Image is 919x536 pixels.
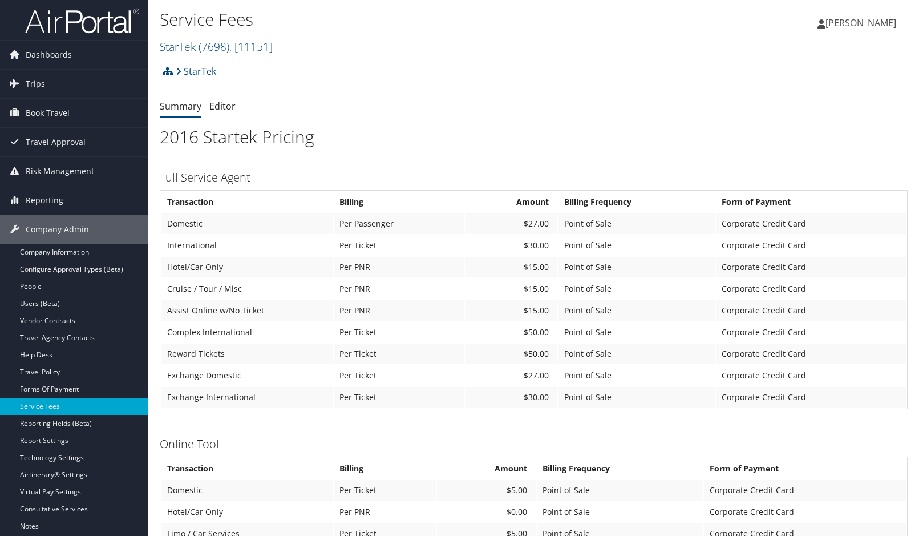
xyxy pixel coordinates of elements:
td: Point of Sale [558,235,715,256]
span: , [ 11151 ] [229,39,273,54]
td: Hotel/Car Only [161,257,333,277]
th: Form of Payment [704,458,906,479]
td: Corporate Credit Card [716,322,906,342]
td: Point of Sale [558,279,715,299]
td: Corporate Credit Card [704,480,906,501]
td: Assist Online w/No Ticket [161,300,333,321]
span: Company Admin [26,215,89,244]
td: Point of Sale [558,344,715,364]
span: Dashboards [26,41,72,69]
a: StarTek [176,60,216,83]
th: Billing [334,458,436,479]
td: Corporate Credit Card [716,365,906,386]
td: Corporate Credit Card [716,344,906,364]
th: Billing Frequency [537,458,703,479]
td: Domestic [161,480,333,501]
td: $15.00 [465,279,558,299]
a: StarTek [160,39,273,54]
td: Reward Tickets [161,344,333,364]
td: $50.00 [465,344,558,364]
td: Corporate Credit Card [716,235,906,256]
td: Hotel/Car Only [161,502,333,522]
th: Transaction [161,458,333,479]
td: Per Ticket [334,344,464,364]
td: Per Ticket [334,322,464,342]
h3: Full Service Agent [160,170,908,186]
span: Trips [26,70,45,98]
td: Per PNR [334,279,464,299]
th: Amount [437,458,536,479]
td: Point of Sale [558,257,715,277]
span: Reporting [26,186,63,215]
td: Point of Sale [558,365,715,386]
td: Point of Sale [558,322,715,342]
span: [PERSON_NAME] [825,17,896,29]
td: Point of Sale [558,387,715,408]
td: Corporate Credit Card [716,257,906,277]
td: $27.00 [465,213,558,234]
td: Corporate Credit Card [716,213,906,234]
span: Travel Approval [26,128,86,156]
td: Per Passenger [334,213,464,234]
td: Point of Sale [537,502,703,522]
td: $30.00 [465,387,558,408]
h3: Online Tool [160,436,908,452]
td: Per Ticket [334,235,464,256]
td: $15.00 [465,300,558,321]
td: $0.00 [437,502,536,522]
h1: 2016 Startek Pricing [160,125,908,149]
td: Per PNR [334,502,436,522]
th: Form of Payment [716,192,906,212]
td: Point of Sale [558,213,715,234]
a: Editor [209,100,236,112]
a: [PERSON_NAME] [817,6,908,40]
td: $50.00 [465,322,558,342]
td: Corporate Credit Card [704,502,906,522]
td: Per PNR [334,300,464,321]
td: Per Ticket [334,365,464,386]
td: Per Ticket [334,387,464,408]
th: Billing Frequency [558,192,715,212]
td: Point of Sale [558,300,715,321]
td: International [161,235,333,256]
td: $15.00 [465,257,558,277]
span: ( 7698 ) [199,39,229,54]
td: $27.00 [465,365,558,386]
td: Domestic [161,213,333,234]
td: Per PNR [334,257,464,277]
td: Cruise / Tour / Misc [161,279,333,299]
a: Summary [160,100,201,112]
td: $5.00 [437,480,536,501]
td: Complex International [161,322,333,342]
span: Risk Management [26,157,94,186]
td: Corporate Credit Card [716,279,906,299]
td: Per Ticket [334,480,436,501]
td: Corporate Credit Card [716,387,906,408]
h1: Service Fees [160,7,658,31]
td: Corporate Credit Card [716,300,906,321]
td: Point of Sale [537,480,703,501]
th: Transaction [161,192,333,212]
img: airportal-logo.png [25,7,139,34]
td: $30.00 [465,235,558,256]
td: Exchange Domestic [161,365,333,386]
th: Amount [465,192,558,212]
span: Book Travel [26,99,70,127]
th: Billing [334,192,464,212]
td: Exchange International [161,387,333,408]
